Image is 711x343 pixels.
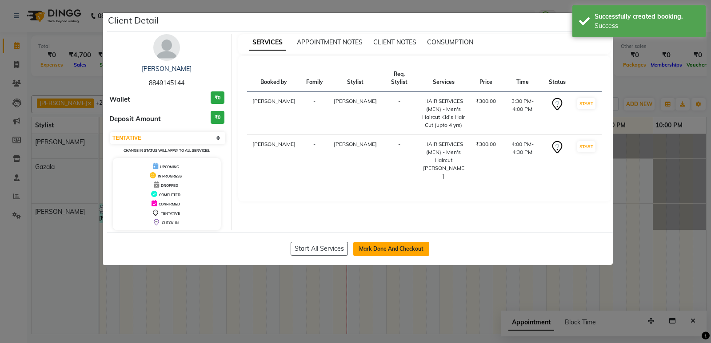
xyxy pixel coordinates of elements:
th: Family [301,65,328,92]
span: Wallet [109,95,130,105]
small: Change in status will apply to all services. [124,148,210,153]
span: [PERSON_NAME] [334,141,377,147]
button: START [577,141,595,152]
span: CONSUMPTION [427,38,473,46]
h3: ₹0 [211,111,224,124]
div: Success [595,21,699,31]
div: ₹300.00 [475,140,496,148]
div: Successfully created booking. [595,12,699,21]
td: [PERSON_NAME] [247,135,301,186]
th: Services [417,65,470,92]
td: - [382,135,417,186]
span: IN PROGRESS [158,174,182,178]
a: [PERSON_NAME] [142,65,192,73]
span: APPOINTMENT NOTES [297,38,363,46]
td: - [301,135,328,186]
h5: Client Detail [108,14,159,27]
span: UPCOMING [160,165,179,169]
span: DROPPED [161,183,178,188]
button: Start All Services [291,242,348,256]
span: COMPLETED [159,193,180,197]
td: - [382,92,417,135]
div: HAIR SERVICES (MEN) - Men's Haircut [PERSON_NAME] [422,140,465,180]
th: Stylist [328,65,382,92]
div: HAIR SERVICES (MEN) - Men's Haircut Kid's Hair Cut (upto 4 yrs) [422,97,465,129]
span: CONFIRMED [159,202,180,206]
span: TENTATIVE [161,211,180,216]
button: Mark Done And Checkout [353,242,429,256]
span: SERVICES [249,35,286,51]
span: CHECK-IN [162,221,179,225]
th: Price [470,65,501,92]
td: 3:30 PM-4:00 PM [501,92,543,135]
td: 4:00 PM-4:30 PM [501,135,543,186]
th: Req. Stylist [382,65,417,92]
span: 8849145144 [149,79,184,87]
h3: ₹0 [211,91,224,104]
th: Time [501,65,543,92]
span: CLIENT NOTES [373,38,416,46]
img: avatar [153,34,180,61]
span: Deposit Amount [109,114,161,124]
span: [PERSON_NAME] [334,98,377,104]
td: [PERSON_NAME] [247,92,301,135]
div: ₹300.00 [475,97,496,105]
button: START [577,98,595,109]
th: Status [543,65,571,92]
td: - [301,92,328,135]
th: Booked by [247,65,301,92]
